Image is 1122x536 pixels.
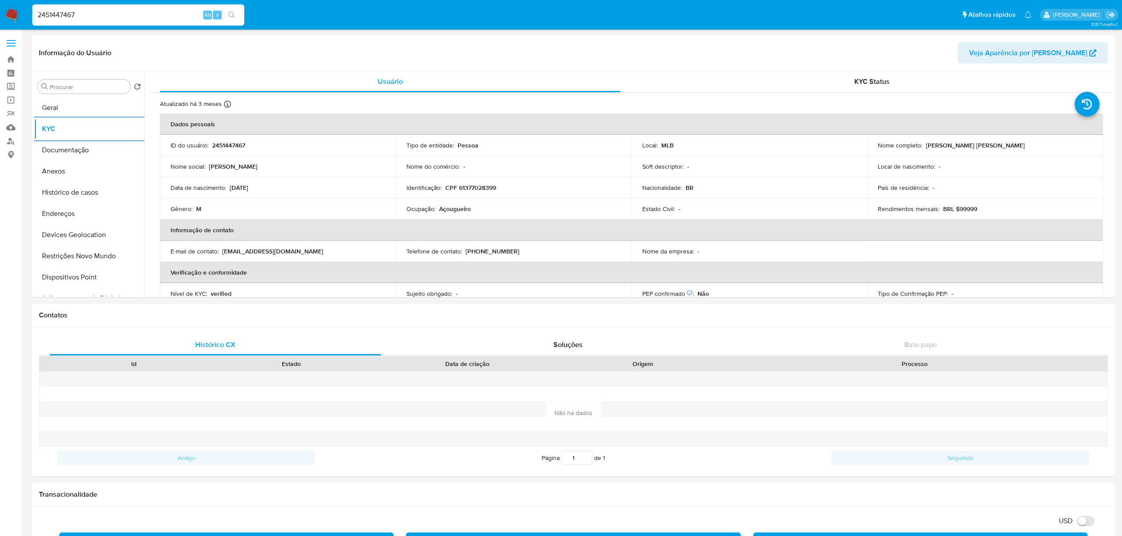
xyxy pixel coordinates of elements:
p: Nível de KYC : [171,290,207,298]
p: Data de nascimento : [171,184,226,192]
p: Identificação : [406,184,442,192]
p: MLB [661,141,674,149]
button: Endereços [34,203,144,224]
p: [PERSON_NAME] [PERSON_NAME] [926,141,1025,149]
button: Histórico de casos [34,182,144,203]
button: Retornar ao pedido padrão [134,83,141,93]
button: Procurar [41,83,48,90]
span: Soluções [553,340,583,350]
p: Ocupação : [406,205,436,213]
p: CPF 61377028399 [445,184,496,192]
button: Seguindo [831,451,1089,465]
span: 1 [603,453,605,462]
p: - [951,290,953,298]
p: Gênero : [171,205,193,213]
button: Antigo [57,451,315,465]
a: Sair [1106,10,1115,19]
p: Local : [642,141,658,149]
p: jhonata.costa@mercadolivre.com [1053,11,1103,19]
button: Devices Geolocation [34,224,144,245]
p: Nome social : [171,162,205,170]
div: Origem [570,359,716,368]
input: Procurar [50,83,127,91]
span: Alt [204,11,211,19]
span: Histórico CX [195,340,235,350]
button: Documentação [34,140,144,161]
th: Informação de contato [160,219,1103,241]
button: Restrições Novo Mundo [34,245,144,267]
div: Estado [219,359,364,368]
p: Nome do comércio : [406,162,460,170]
span: Usuário [378,76,403,87]
button: KYC [34,118,144,140]
p: - [697,247,699,255]
a: Notificações [1024,11,1032,19]
th: Dados pessoais [160,113,1103,135]
p: - [463,162,465,170]
p: [PERSON_NAME] [209,162,258,170]
button: Veja Aparência por [PERSON_NAME] [958,42,1108,64]
p: E-mail de contato : [171,247,219,255]
p: País de residência : [878,184,929,192]
p: Não [697,290,709,298]
p: [EMAIL_ADDRESS][DOMAIN_NAME] [222,247,323,255]
th: Verificação e conformidade [160,262,1103,283]
p: [DATE] [230,184,248,192]
p: - [932,184,934,192]
p: Local de nascimento : [878,162,935,170]
p: Soft descriptor : [642,162,684,170]
button: Adiantamentos de Dinheiro [34,288,144,309]
div: Id [61,359,206,368]
p: Sujeito obrigado : [406,290,452,298]
button: search-icon [223,9,241,21]
p: - [687,162,689,170]
div: Processo [728,359,1101,368]
button: Anexos [34,161,144,182]
p: Nacionalidade : [642,184,682,192]
h1: Transacionalidade [39,490,1108,499]
p: 2451447467 [212,141,245,149]
p: verified [211,290,231,298]
p: Telefone de contato : [406,247,462,255]
p: Rendimentos mensais : [878,205,940,213]
p: - [679,205,680,213]
h1: Informação do Usuário [39,49,111,57]
p: M [196,205,201,213]
div: Data de criação [376,359,558,368]
p: Nome completo : [878,141,922,149]
p: Nome da empresa : [642,247,694,255]
p: Estado Civil : [642,205,675,213]
button: Geral [34,97,144,118]
p: Pessoa [458,141,478,149]
p: Atualizado há 3 meses [160,100,222,108]
p: - [456,290,458,298]
span: Veja Aparência por [PERSON_NAME] [969,42,1087,64]
span: KYC Status [854,76,890,87]
p: Tipo de Confirmação PEP : [878,290,948,298]
h1: Contatos [39,311,1108,320]
p: - [939,162,940,170]
p: PEP confirmado : [642,290,694,298]
button: Dispositivos Point [34,267,144,288]
p: BR [686,184,694,192]
p: [PHONE_NUMBER] [466,247,519,255]
span: s [216,11,219,19]
p: Tipo de entidade : [406,141,454,149]
input: Pesquise usuários ou casos... [32,9,244,21]
span: Atalhos rápidos [968,10,1016,19]
span: Bate-papo [904,340,937,350]
p: Açougueiro [439,205,471,213]
span: Página de [542,451,605,465]
p: BRL $99999 [943,205,977,213]
p: ID do usuário : [171,141,208,149]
